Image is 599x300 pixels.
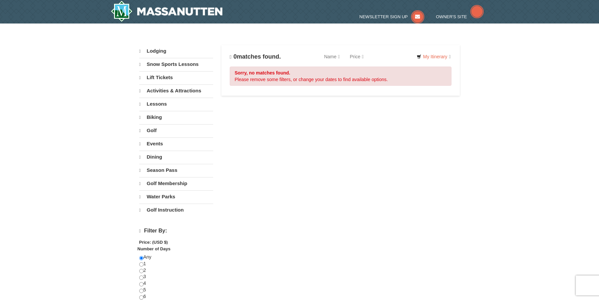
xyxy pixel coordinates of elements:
a: Biking [139,111,213,124]
a: Lodging [139,45,213,57]
strong: Number of Days [138,246,171,251]
a: Activities & Attractions [139,84,213,97]
a: Golf Instruction [139,204,213,216]
h4: Filter By: [139,228,213,234]
a: Lessons [139,98,213,110]
a: Massanutten Resort [111,1,223,22]
span: Newsletter Sign Up [359,14,408,19]
a: My Itinerary [412,52,455,62]
a: Events [139,137,213,150]
img: Massanutten Resort Logo [111,1,223,22]
a: Newsletter Sign Up [359,14,424,19]
a: Owner's Site [436,14,484,19]
a: Price [345,50,369,63]
a: Golf [139,124,213,137]
a: Name [319,50,345,63]
a: Water Parks [139,190,213,203]
strong: Price: (USD $) [139,240,168,245]
a: Golf Membership [139,177,213,190]
a: Dining [139,151,213,163]
div: Please remove some filters, or change your dates to find available options. [230,67,452,86]
a: Snow Sports Lessons [139,58,213,71]
strong: Sorry, no matches found. [235,70,290,75]
span: Owner's Site [436,14,467,19]
a: Lift Tickets [139,71,213,84]
a: Season Pass [139,164,213,176]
